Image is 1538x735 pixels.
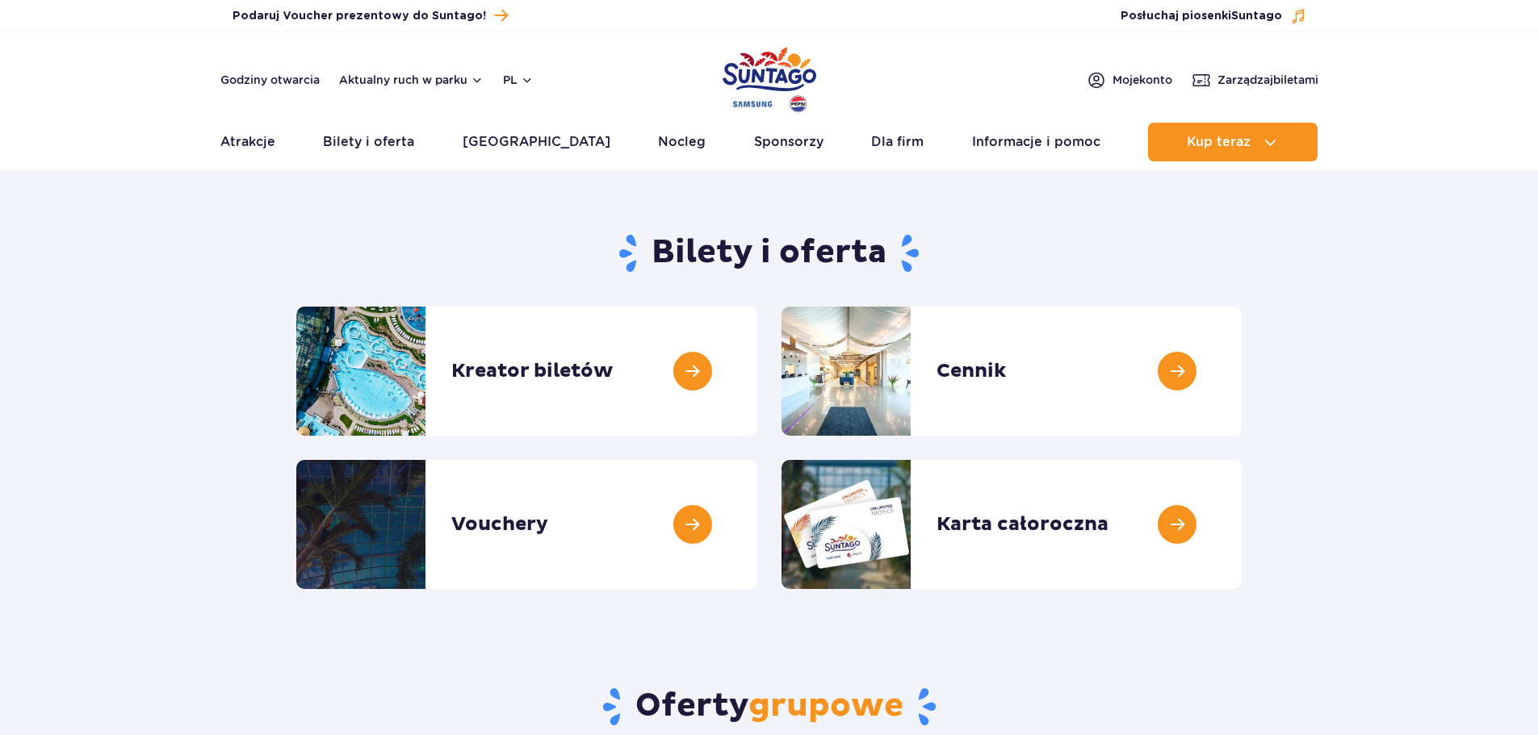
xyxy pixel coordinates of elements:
a: Bilety i oferta [323,123,414,161]
h1: Bilety i oferta [296,232,1242,274]
a: [GEOGRAPHIC_DATA] [463,123,610,161]
a: Zarządzajbiletami [1192,70,1318,90]
a: Informacje i pomoc [972,123,1100,161]
span: grupowe [748,686,903,726]
button: Aktualny ruch w parku [339,73,484,86]
button: Posłuchaj piosenkiSuntago [1121,8,1306,24]
span: Suntago [1231,10,1282,22]
a: Nocleg [658,123,706,161]
a: Atrakcje [220,123,275,161]
a: Dla firm [871,123,924,161]
span: Kup teraz [1187,135,1251,149]
span: Posłuchaj piosenki [1121,8,1282,24]
span: Moje konto [1113,72,1172,88]
a: Sponsorzy [754,123,823,161]
button: pl [503,72,534,88]
a: Mojekonto [1087,70,1172,90]
a: Podaruj Voucher prezentowy do Suntago! [233,5,508,27]
button: Kup teraz [1148,123,1318,161]
a: Park of Poland [723,40,816,115]
h2: Oferty [296,686,1242,728]
span: Podaruj Voucher prezentowy do Suntago! [233,8,486,24]
a: Godziny otwarcia [220,72,320,88]
span: Zarządzaj biletami [1217,72,1318,88]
